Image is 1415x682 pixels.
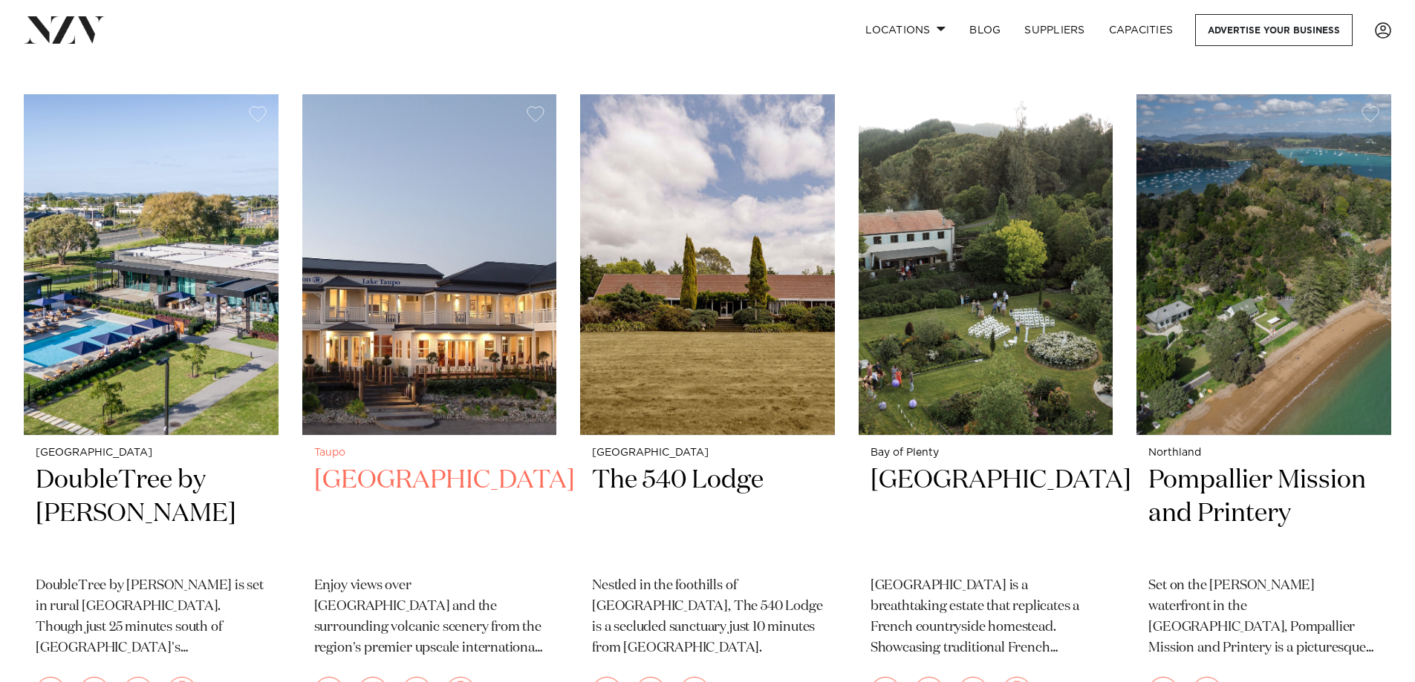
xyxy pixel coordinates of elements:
[957,14,1012,46] a: BLOG
[24,16,105,43] img: nzv-logo.png
[36,464,267,564] h2: DoubleTree by [PERSON_NAME]
[314,447,545,459] small: Taupo
[1148,464,1379,564] h2: Pompallier Mission and Printery
[871,576,1102,659] p: [GEOGRAPHIC_DATA] is a breathtaking estate that replicates a French countryside homestead. Showca...
[871,464,1102,564] h2: [GEOGRAPHIC_DATA]
[592,576,823,659] p: Nestled in the foothills of [GEOGRAPHIC_DATA], The 540 Lodge is a secluded sanctuary just 10 minu...
[592,447,823,459] small: [GEOGRAPHIC_DATA]
[1148,576,1379,659] p: Set on the [PERSON_NAME] waterfront in the [GEOGRAPHIC_DATA], Pompallier Mission and Printery is ...
[314,464,545,564] h2: [GEOGRAPHIC_DATA]
[871,447,1102,459] small: Bay of Plenty
[36,447,267,459] small: [GEOGRAPHIC_DATA]
[1012,14,1096,46] a: SUPPLIERS
[592,464,823,564] h2: The 540 Lodge
[314,576,545,659] p: Enjoy views over [GEOGRAPHIC_DATA] and the surrounding volcanic scenery from the region's premier...
[1195,14,1353,46] a: Advertise your business
[36,576,267,659] p: DoubleTree by [PERSON_NAME] is set in rural [GEOGRAPHIC_DATA]. Though just 25 minutes south of [G...
[853,14,957,46] a: Locations
[1097,14,1185,46] a: Capacities
[1148,447,1379,459] small: Northland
